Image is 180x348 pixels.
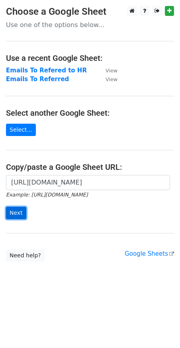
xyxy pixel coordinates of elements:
[98,67,117,74] a: View
[6,175,170,190] input: Paste your Google Sheet URL here
[6,207,26,219] input: Next
[6,162,174,172] h4: Copy/paste a Google Sheet URL:
[6,76,69,83] a: Emails To Referred
[6,53,174,63] h4: Use a recent Google Sheet:
[6,21,174,29] p: Use one of the options below...
[125,250,174,257] a: Google Sheets
[6,192,88,198] small: Example: [URL][DOMAIN_NAME]
[6,249,45,262] a: Need help?
[6,108,174,118] h4: Select another Google Sheet:
[98,76,117,83] a: View
[6,67,87,74] a: Emails To Refered to HR
[106,68,117,74] small: View
[6,124,36,136] a: Select...
[106,76,117,82] small: View
[140,310,180,348] iframe: Chat Widget
[6,6,174,17] h3: Choose a Google Sheet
